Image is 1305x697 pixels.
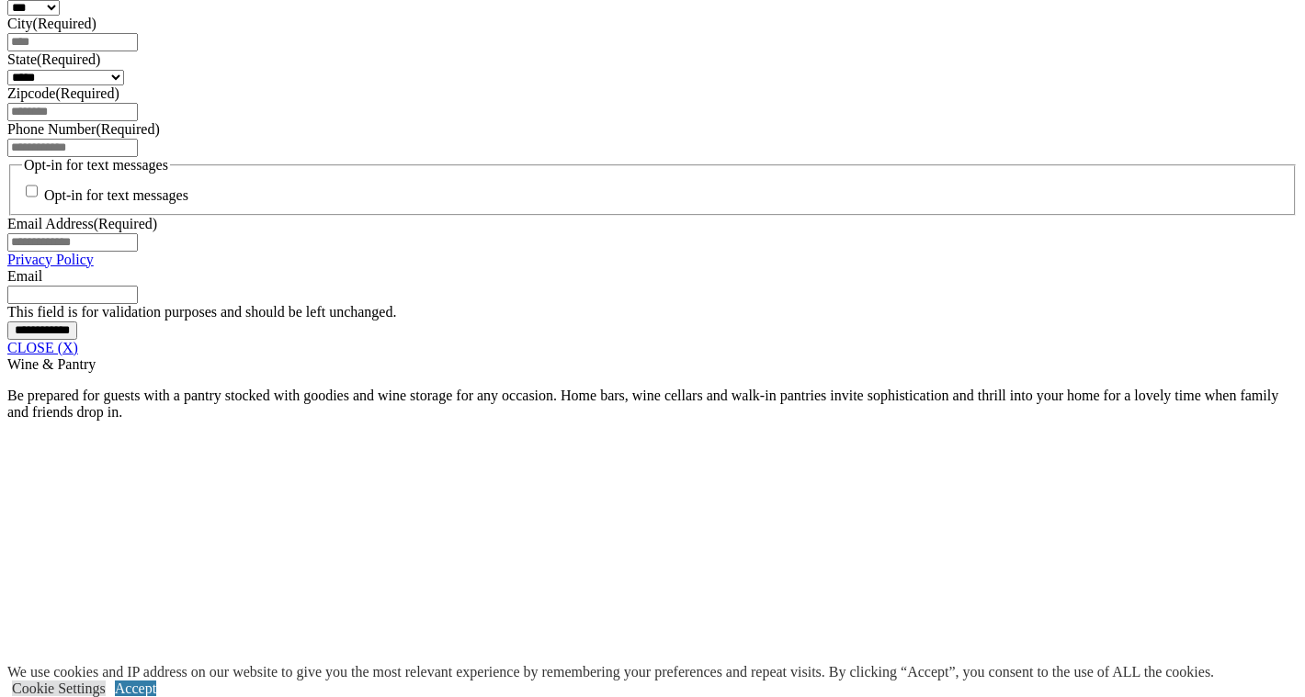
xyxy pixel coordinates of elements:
[12,680,106,696] a: Cookie Settings
[55,85,119,101] span: (Required)
[7,304,1298,320] div: This field is for validation purposes and should be left unchanged.
[7,121,160,137] label: Phone Number
[37,51,100,67] span: (Required)
[44,188,188,204] label: Opt-in for text messages
[33,16,96,31] span: (Required)
[7,356,96,372] span: Wine & Pantry
[7,216,157,231] label: Email Address
[94,216,157,231] span: (Required)
[22,157,170,174] legend: Opt-in for text messages
[7,16,96,31] label: City
[7,51,100,67] label: State
[7,340,78,355] a: CLOSE (X)
[7,252,94,267] a: Privacy Policy
[7,664,1214,680] div: We use cookies and IP address on our website to give you the most relevant experience by remember...
[7,85,119,101] label: Zipcode
[7,268,42,284] label: Email
[96,121,159,137] span: (Required)
[7,388,1298,421] p: Be prepared for guests with a pantry stocked with goodies and wine storage for any occasion. Home...
[115,680,156,696] a: Accept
